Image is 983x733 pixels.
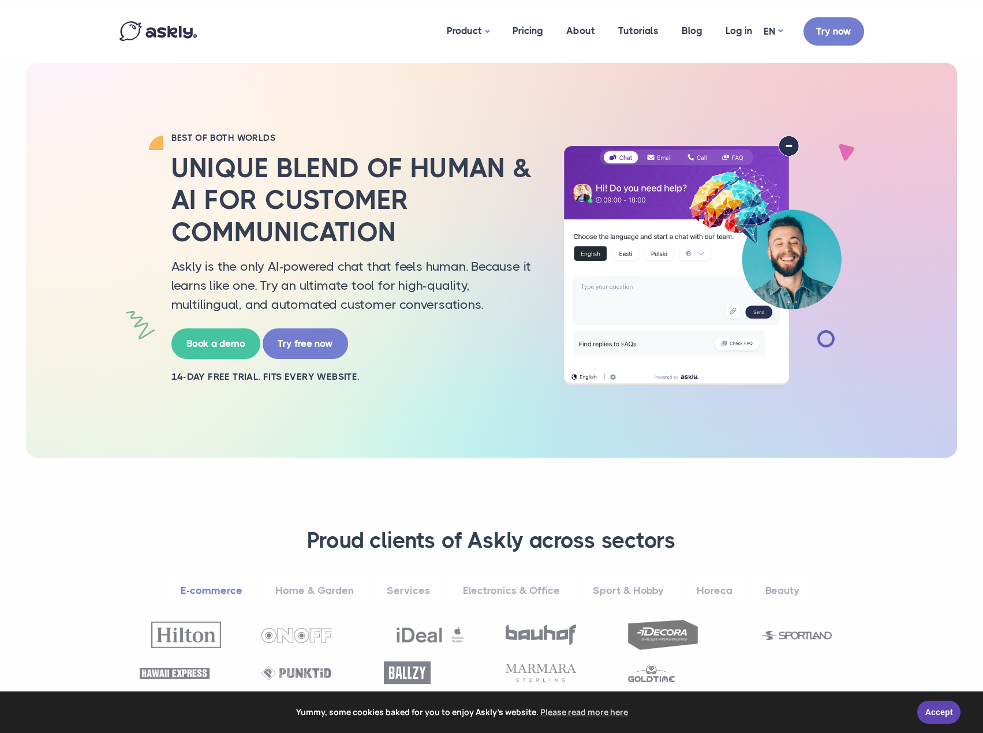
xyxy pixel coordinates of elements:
a: Beauty [750,575,814,607]
h2: Unique blend of human & AI for customer communication [171,152,535,248]
a: Horeca [682,575,747,607]
a: E-commerce [166,575,257,607]
img: Hilton [151,622,221,648]
a: EN [764,23,783,40]
img: AI multilingual chat [552,136,853,385]
img: Ballzy [384,661,431,684]
img: Bauhof [506,624,575,645]
a: Try free now [263,328,348,359]
a: Book a demo [171,328,260,359]
a: Product [435,3,501,60]
a: Blog [670,3,714,59]
h2: 14-day free trial. Fits every website. [171,371,535,383]
a: About [555,3,607,59]
img: OnOff [261,628,331,643]
img: Goldtime [628,663,675,682]
img: Ideal [395,622,465,648]
img: Punktid [261,666,331,680]
a: Home & Garden [260,575,369,607]
a: learn more about cookies [539,704,630,721]
a: Electronics & Office [448,575,575,607]
img: Sportland [762,631,832,640]
img: Askly [119,21,197,41]
a: Pricing [501,3,555,59]
a: Sport & Hobby [578,575,679,607]
p: Askly is the only AI-powered chat that feels human. Because it learns like one. Try an ultimate t... [171,257,535,314]
a: Services [372,575,445,607]
a: Try now [803,17,864,46]
h3: Proud clients of Askly across sectors [134,527,850,555]
h2: BEST OF BOTH WORLDS [171,132,535,144]
img: Hawaii Express [140,668,210,679]
a: Tutorials [607,3,670,59]
a: Log in [714,3,764,59]
a: Accept [917,701,960,724]
img: Marmara Sterling [506,664,575,682]
span: Yummy, some cookies baked for you to enjoy Askly's website. [17,704,909,721]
